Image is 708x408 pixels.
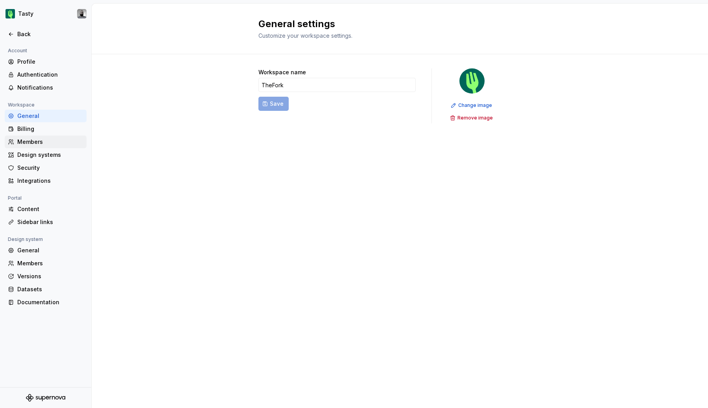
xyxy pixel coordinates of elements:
div: Tasty [18,10,33,18]
a: Members [5,136,87,148]
div: Design system [5,235,46,244]
div: Billing [17,125,83,133]
div: Design systems [17,151,83,159]
div: Members [17,138,83,146]
div: Security [17,164,83,172]
div: General [17,246,83,254]
div: Versions [17,272,83,280]
a: Versions [5,270,87,283]
span: Change image [458,102,492,108]
label: Workspace name [258,68,306,76]
div: Workspace [5,100,38,110]
a: Back [5,28,87,40]
span: Customize your workspace settings. [258,32,352,39]
div: General [17,112,83,120]
button: Change image [448,100,496,111]
button: Remove image [448,112,496,123]
img: Julien Riveron [77,9,87,18]
a: Profile [5,55,87,68]
div: Notifications [17,84,83,92]
div: Members [17,259,83,267]
a: Security [5,162,87,174]
div: Portal [5,193,25,203]
a: Integrations [5,175,87,187]
div: Authentication [17,71,83,79]
a: Documentation [5,296,87,309]
svg: Supernova Logo [26,394,65,402]
a: Members [5,257,87,270]
div: Account [5,46,30,55]
a: Notifications [5,81,87,94]
div: Documentation [17,298,83,306]
div: Profile [17,58,83,66]
img: 5a785b6b-c473-494b-9ba3-bffaf73304c7.png [459,68,485,94]
a: Sidebar links [5,216,87,228]
a: General [5,110,87,122]
span: Remove image [457,115,493,121]
h2: General settings [258,18,532,30]
a: General [5,244,87,257]
img: 5a785b6b-c473-494b-9ba3-bffaf73304c7.png [6,9,15,18]
div: Sidebar links [17,218,83,226]
a: Content [5,203,87,215]
div: Back [17,30,83,38]
div: Datasets [17,285,83,293]
a: Datasets [5,283,87,296]
div: Content [17,205,83,213]
a: Design systems [5,149,87,161]
button: TastyJulien Riveron [2,5,90,22]
div: Integrations [17,177,83,185]
a: Authentication [5,68,87,81]
a: Billing [5,123,87,135]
